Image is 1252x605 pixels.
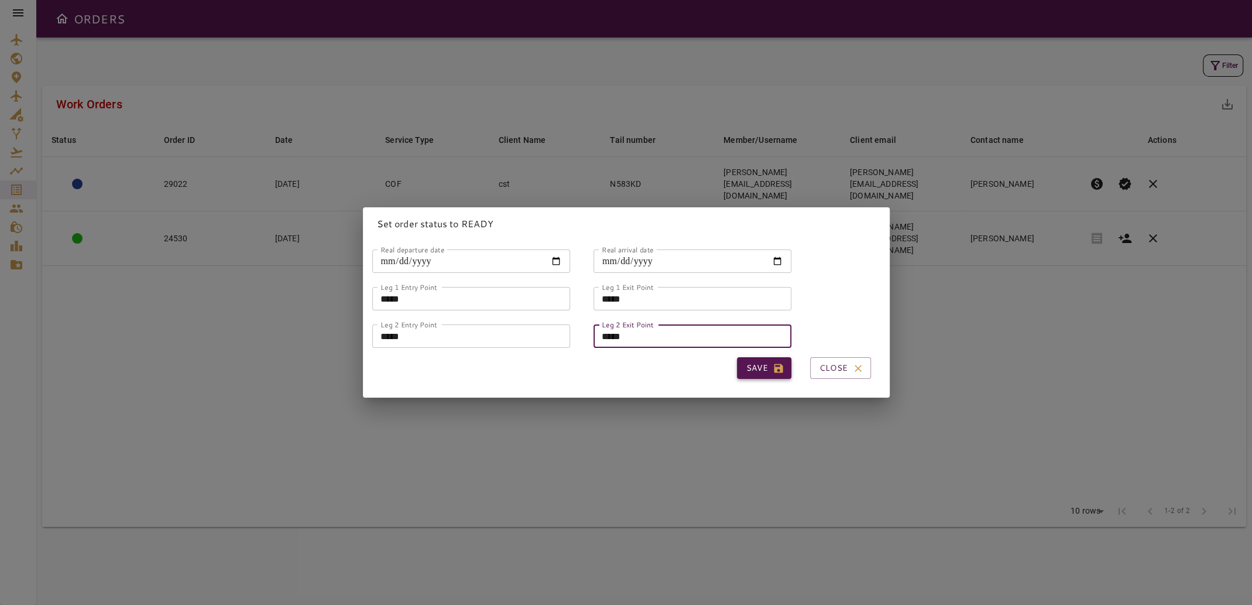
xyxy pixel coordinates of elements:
label: Leg 2 Entry Point [380,319,437,329]
label: Real departure date [380,244,444,254]
button: Close [810,357,871,379]
label: Leg 1 Entry Point [380,282,437,292]
button: Save [737,357,791,379]
label: Leg 1 Exit Point [602,282,653,292]
p: Set order status to READY [377,217,876,231]
label: Leg 2 Exit Point [602,319,653,329]
label: Real arrival date [602,244,654,254]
